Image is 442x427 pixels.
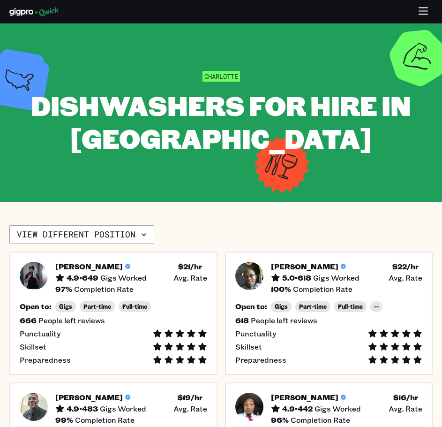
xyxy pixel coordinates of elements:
[20,355,71,365] span: Preparedness
[55,262,123,271] h5: [PERSON_NAME]
[374,303,379,310] span: --
[235,316,249,325] h5: 618
[55,284,72,294] h5: 97 %
[389,273,422,282] span: Avg. Rate
[235,302,267,311] h5: Open to:
[20,302,52,311] h5: Open to:
[235,329,276,338] span: Punctuality
[20,342,46,351] span: Skillset
[271,393,338,402] h5: [PERSON_NAME]
[83,303,111,310] span: Part-time
[271,284,291,294] h5: 100 %
[235,342,262,351] span: Skillset
[275,303,288,310] span: Gigs
[178,262,202,271] h5: $ 21 /hr
[55,393,123,402] h5: [PERSON_NAME]
[59,303,72,310] span: Gigs
[122,303,147,310] span: Full-time
[393,393,418,402] h5: $ 16 /hr
[75,415,135,425] span: Completion Rate
[74,284,134,294] span: Completion Rate
[20,262,48,290] img: Pro headshot
[338,303,363,310] span: Full-time
[38,316,105,325] span: People left reviews
[67,273,98,282] h5: 4.9 • 649
[271,262,338,271] h5: [PERSON_NAME]
[271,415,289,425] h5: 96 %
[202,71,240,82] span: Charlotte
[67,404,98,413] h5: 4.9 • 483
[178,393,202,402] h5: $ 19 /hr
[251,316,317,325] span: People left reviews
[55,415,73,425] h5: 99 %
[282,404,313,413] h5: 4.9 • 442
[9,225,154,244] button: View different position
[235,393,263,421] img: Pro headshot
[9,252,217,375] button: Pro headshot[PERSON_NAME]4.9•649Gigs Worked$21/hr Avg. Rate97%Completion RateOpen to:GigsPart-tim...
[20,329,60,338] span: Punctuality
[291,415,350,425] span: Completion Rate
[20,393,48,421] img: Pro headshot
[20,316,37,325] h5: 666
[282,273,311,282] h5: 5.0 • 618
[293,284,352,294] span: Completion Rate
[315,404,361,413] span: Gigs Worked
[235,355,286,365] span: Preparedness
[31,88,411,156] span: Dishwashers for Hire in [GEOGRAPHIC_DATA]
[313,273,360,282] span: Gigs Worked
[299,303,327,310] span: Part-time
[173,273,207,282] span: Avg. Rate
[389,404,422,413] span: Avg. Rate
[173,404,207,413] span: Avg. Rate
[100,404,146,413] span: Gigs Worked
[225,252,433,375] button: Pro headshot[PERSON_NAME]5.0•618Gigs Worked$22/hr Avg. Rate100%Completion RateOpen to:GigsPart-ti...
[392,262,419,271] h5: $ 22 /hr
[235,262,263,290] img: Pro headshot
[100,273,147,282] span: Gigs Worked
